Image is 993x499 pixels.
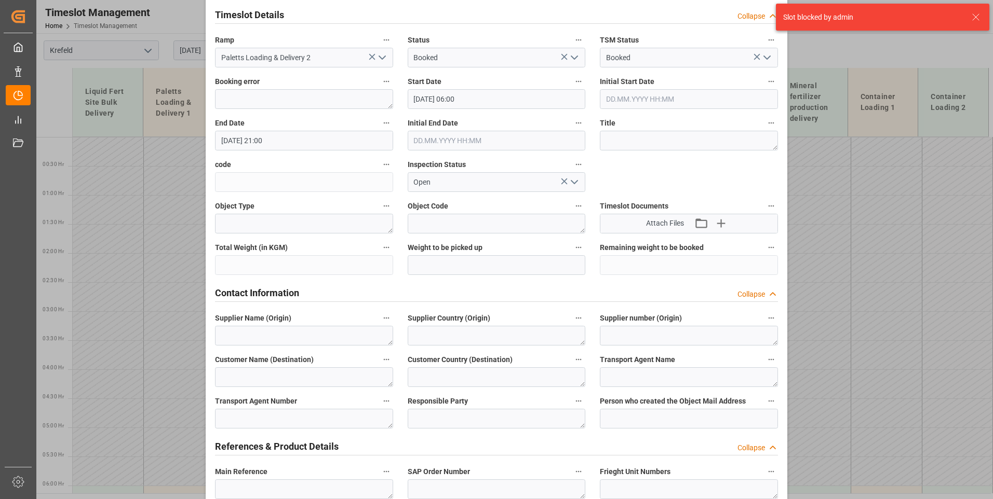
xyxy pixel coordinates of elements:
button: Initial End Date [572,116,585,130]
div: Collapse [737,289,765,300]
button: Supplier number (Origin) [764,311,778,325]
button: Total Weight (in KGM) [380,241,393,254]
button: Initial Start Date [764,75,778,88]
span: Title [600,118,615,129]
button: Object Code [572,199,585,213]
span: Inspection Status [408,159,466,170]
span: Responsible Party [408,396,468,407]
button: Person who created the Object Mail Address [764,394,778,408]
button: Title [764,116,778,130]
span: Supplier Country (Origin) [408,313,490,324]
span: Person who created the Object Mail Address [600,396,746,407]
button: Start Date [572,75,585,88]
button: Remaining weight to be booked [764,241,778,254]
span: Frieght Unit Numbers [600,466,670,477]
span: Ramp [215,35,234,46]
span: Main Reference [215,466,267,477]
button: End Date [380,116,393,130]
span: Object Code [408,201,448,212]
input: Type to search/select [215,48,393,67]
button: Timeslot Documents [764,199,778,213]
button: open menu [758,50,774,66]
h2: Contact Information [215,286,299,300]
button: TSM Status [764,33,778,47]
div: Collapse [737,442,765,453]
span: Customer Country (Destination) [408,354,513,365]
button: Inspection Status [572,158,585,171]
button: Status [572,33,585,47]
h2: Timeslot Details [215,8,284,22]
button: Ramp [380,33,393,47]
button: code [380,158,393,171]
span: Transport Agent Name [600,354,675,365]
input: DD.MM.YYYY HH:MM [215,131,393,150]
span: Supplier Name (Origin) [215,313,291,324]
div: Collapse [737,11,765,22]
button: Main Reference [380,465,393,478]
input: Type to search/select [408,48,586,67]
button: Transport Agent Number [380,394,393,408]
span: Weight to be picked up [408,242,482,253]
span: Object Type [215,201,254,212]
span: Customer Name (Destination) [215,354,314,365]
h2: References & Product Details [215,439,339,453]
span: Attach Files [646,218,684,229]
span: Initial End Date [408,118,458,129]
span: Status [408,35,430,46]
button: Supplier Country (Origin) [572,311,585,325]
span: Supplier number (Origin) [600,313,682,324]
input: DD.MM.YYYY HH:MM [600,89,778,109]
button: Transport Agent Name [764,353,778,366]
button: open menu [566,50,582,66]
button: Customer Country (Destination) [572,353,585,366]
span: Remaining weight to be booked [600,242,704,253]
div: Slot blocked by admin [783,12,962,23]
button: Customer Name (Destination) [380,353,393,366]
input: DD.MM.YYYY HH:MM [408,131,586,150]
span: Transport Agent Number [215,396,297,407]
span: Initial Start Date [600,76,654,87]
input: DD.MM.YYYY HH:MM [408,89,586,109]
button: Frieght Unit Numbers [764,465,778,478]
span: Total Weight (in KGM) [215,242,288,253]
button: Responsible Party [572,394,585,408]
button: Booking error [380,75,393,88]
button: open menu [373,50,389,66]
span: End Date [215,118,245,129]
button: Object Type [380,199,393,213]
span: Start Date [408,76,441,87]
span: SAP Order Number [408,466,470,477]
span: Timeslot Documents [600,201,668,212]
button: Supplier Name (Origin) [380,311,393,325]
span: Booking error [215,76,260,87]
button: SAP Order Number [572,465,585,478]
button: open menu [566,174,582,190]
span: TSM Status [600,35,639,46]
button: Weight to be picked up [572,241,585,254]
span: code [215,159,231,170]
